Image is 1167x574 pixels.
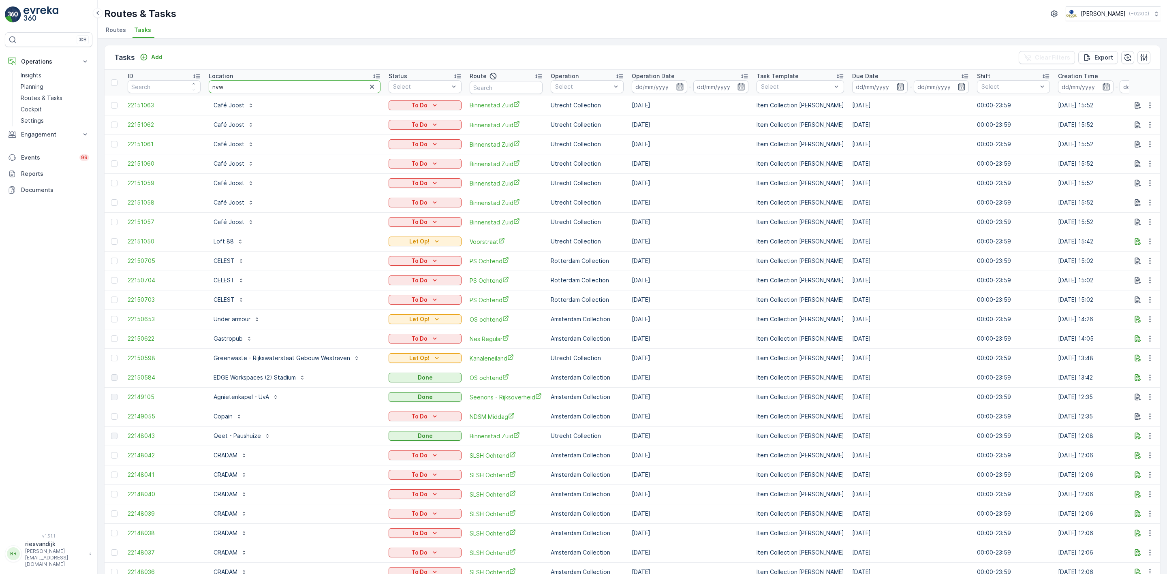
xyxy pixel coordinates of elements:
p: CELEST [214,296,235,304]
p: CRADAM [214,490,237,498]
td: [DATE] [628,232,752,251]
td: [DATE] [848,271,973,290]
a: PS Ochtend [470,257,543,265]
p: Café Joost [214,121,244,129]
td: [DATE] [848,329,973,348]
td: [DATE] [848,251,973,271]
div: Toggle Row Selected [111,413,118,420]
a: SLSH Ochtend [470,451,543,460]
p: Café Joost [214,179,244,187]
a: 22151050 [128,237,201,245]
p: Café Joost [214,160,244,168]
button: To Do [389,334,462,344]
td: [DATE] [848,154,973,173]
button: Café Joost [209,196,259,209]
a: 22148039 [128,510,201,518]
span: 22150584 [128,373,201,382]
p: Clear Filters [1035,53,1070,62]
a: 22151061 [128,140,201,148]
button: CRADAM [209,468,252,481]
div: Toggle Row Selected [111,335,118,342]
a: Binnenstad Zuid [470,101,543,109]
td: [DATE] [848,212,973,232]
a: 22151060 [128,160,201,168]
a: Routes & Tasks [17,92,92,104]
span: 22148040 [128,490,201,498]
span: Voorstraat [470,237,543,246]
input: Search [209,80,380,93]
p: CRADAM [214,471,237,479]
span: PS Ochtend [470,296,543,304]
a: Binnenstad Zuid [470,198,543,207]
button: CRADAM [209,449,252,462]
span: 22150705 [128,257,201,265]
p: Engagement [21,130,76,139]
td: [DATE] [848,193,973,212]
td: [DATE] [628,96,752,115]
button: To Do [389,256,462,266]
span: Binnenstad Zuid [470,121,543,129]
td: [DATE] [848,504,973,523]
p: To Do [411,140,427,148]
td: [DATE] [628,446,752,465]
p: CRADAM [214,451,237,459]
p: To Do [411,257,427,265]
span: Binnenstad Zuid [470,432,543,440]
p: Café Joost [214,101,244,109]
span: 22150704 [128,276,201,284]
span: Kanaleneiland [470,354,543,363]
span: Nes Regular [470,335,543,343]
a: SLSH Ochtend [470,510,543,518]
p: Export [1094,53,1113,62]
button: Under armour [209,313,265,326]
button: To Do [389,100,462,110]
button: Let Op! [389,353,462,363]
a: Binnenstad Zuid [470,179,543,188]
button: To Do [389,275,462,285]
a: 22149105 [128,393,201,401]
button: To Do [389,217,462,227]
p: Café Joost [214,218,244,226]
div: Toggle Row Selected [111,219,118,225]
p: Done [418,373,433,382]
div: Toggle Row Selected [111,102,118,109]
p: To Do [411,412,427,420]
td: [DATE] [628,387,752,407]
div: Toggle Row Selected [111,452,118,459]
button: To Do [389,528,462,538]
button: Gastropub [209,332,257,345]
a: 22150703 [128,296,201,304]
p: CELEST [214,257,235,265]
a: 22148038 [128,529,201,537]
p: Qeet - Paushuize [214,432,261,440]
button: To Do [389,509,462,519]
p: Done [418,432,433,440]
div: Toggle Row Selected [111,277,118,284]
button: Let Op! [389,237,462,246]
button: To Do [389,470,462,480]
div: Toggle Row Selected [111,180,118,186]
p: Cockpit [21,105,42,113]
a: 22148041 [128,471,201,479]
p: Documents [21,186,89,194]
td: [DATE] [848,465,973,484]
button: [PERSON_NAME](+02:00) [1066,6,1161,21]
td: [DATE] [628,465,752,484]
button: Agnietenkapel - UvA [209,390,284,403]
button: To Do [389,139,462,149]
a: 22148042 [128,451,201,459]
td: [DATE] [848,96,973,115]
span: OS ochtend [470,315,543,324]
span: Seenons - Rijksoverheid [470,393,543,401]
p: Reports [21,170,89,178]
div: Toggle Row Selected [111,355,118,361]
p: EDGE Workspaces (2) Stadium [214,373,296,382]
span: 22151059 [128,179,201,187]
a: 22151057 [128,218,201,226]
button: Café Joost [209,138,259,151]
p: Under armour [214,315,250,323]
